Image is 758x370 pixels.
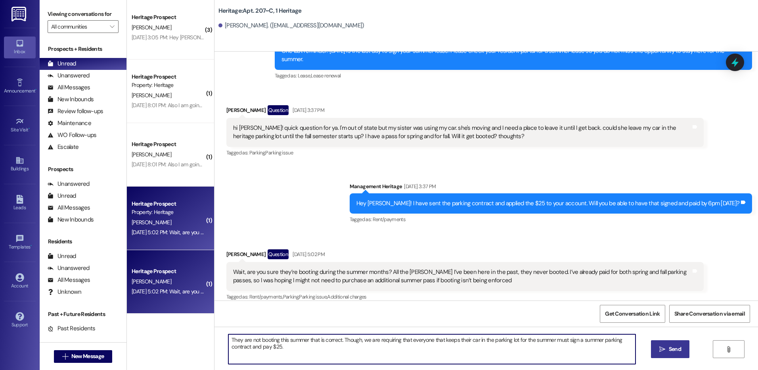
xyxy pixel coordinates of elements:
div: WO Follow-ups [48,131,96,139]
span: • [29,126,30,131]
div: Tagged as: [226,147,704,158]
div: [DATE] 8:01 PM: Also I am going to be a freshman mentor, can I get permission to move in early? [132,102,349,109]
span: Parking issue [265,149,293,156]
div: Unanswered [48,264,90,272]
div: Residents [40,237,126,246]
a: Buildings [4,154,36,175]
div: hi [PERSON_NAME]! quick question for ya. I'm out of state but my sister was using my car. she's m... [233,124,691,141]
span: [PERSON_NAME] [132,219,171,226]
input: All communities [51,20,106,33]
i:  [725,346,731,353]
b: Heritage: Apt. 207~C, 1 Heritage [218,7,302,15]
i:  [110,23,114,30]
div: Unread [48,60,76,68]
div: [DATE] 3:37 PM [291,106,324,114]
div: Future Residents [48,336,101,345]
div: Heritage Prospect [132,200,205,208]
div: One last reminder: [DATE] is the last day to sign your summer lease. Please check your resident p... [281,47,739,64]
div: All Messages [48,204,90,212]
span: Additional charges [327,293,366,300]
span: Get Conversation Link [605,310,660,318]
a: Account [4,271,36,292]
a: Support [4,310,36,331]
div: Management Heritage [350,182,752,193]
a: Leads [4,193,36,214]
div: [PERSON_NAME] [226,105,704,118]
span: Rent/payments [373,216,406,223]
span: [PERSON_NAME] [132,278,171,285]
div: New Inbounds [48,216,94,224]
label: Viewing conversations for [48,8,119,20]
span: [PERSON_NAME] [132,151,171,158]
div: Heritage Prospect [132,73,205,81]
div: [DATE] 5:02 PM [291,250,325,258]
div: Prospects [40,165,126,173]
div: All Messages [48,276,90,284]
span: • [35,87,36,92]
div: Unread [48,192,76,200]
span: Parking , [283,293,299,300]
div: Property: Heritage [132,81,205,89]
span: [PERSON_NAME] [132,92,171,99]
div: Heritage Prospect [132,140,205,148]
div: Unread [48,252,76,260]
i:  [659,346,665,353]
span: Parking , [249,149,266,156]
div: All Messages [48,83,90,92]
span: Rent/payments , [249,293,283,300]
div: Hey [PERSON_NAME]! I have sent the parking contract and applied the $25 to your account. Will you... [356,199,739,208]
div: Review follow-ups [48,107,103,116]
div: Prospects + Residents [40,45,126,53]
div: Question [268,105,289,115]
div: [DATE] 3:37 PM [402,182,436,191]
button: New Message [54,350,113,363]
span: Lease renewal [311,72,341,79]
span: • [31,243,32,249]
button: Get Conversation Link [600,305,665,323]
div: Question [268,249,289,259]
img: ResiDesk Logo [11,7,28,21]
button: Send [651,340,689,358]
div: [DATE] 8:01 PM: Also I am going to be a freshman mentor, can I get permission to move in early? [132,161,349,168]
div: Heritage Prospect [132,267,205,276]
div: Past Residents [48,324,96,333]
div: Tagged as: [226,291,704,303]
div: Heritage Prospect [132,13,205,21]
div: Unknown [48,288,81,296]
span: New Message [71,352,104,360]
div: Unanswered [48,180,90,188]
div: Unanswered [48,71,90,80]
span: [PERSON_NAME] [132,24,171,31]
a: Inbox [4,37,36,58]
div: Tagged as: [350,214,752,225]
div: Tagged as: [275,70,752,81]
div: New Inbounds [48,95,94,104]
div: Maintenance [48,119,91,127]
a: Site Visit • [4,115,36,136]
div: [PERSON_NAME] [226,249,704,262]
i:  [62,353,68,360]
span: Share Conversation via email [674,310,745,318]
span: Lease , [298,72,311,79]
span: Parking issue , [299,293,327,300]
div: Past + Future Residents [40,310,126,318]
div: [PERSON_NAME]. ([EMAIL_ADDRESS][DOMAIN_NAME]) [218,21,364,30]
textarea: They are not booting this summer that is correct. Though, we are requiring that everyone that kee... [228,334,635,364]
div: Property: Heritage [132,208,205,216]
div: Escalate [48,143,78,151]
div: [DATE] 3:05 PM: Hey [PERSON_NAME], I'm moving into a new apartment [DATE]. Thanks for the help. [132,34,360,41]
span: Send [669,345,681,353]
div: Wait, are you sure they’re booting during the summer months? All the [PERSON_NAME] I’ve been here... [233,268,691,285]
a: Templates • [4,232,36,253]
button: Share Conversation via email [669,305,750,323]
